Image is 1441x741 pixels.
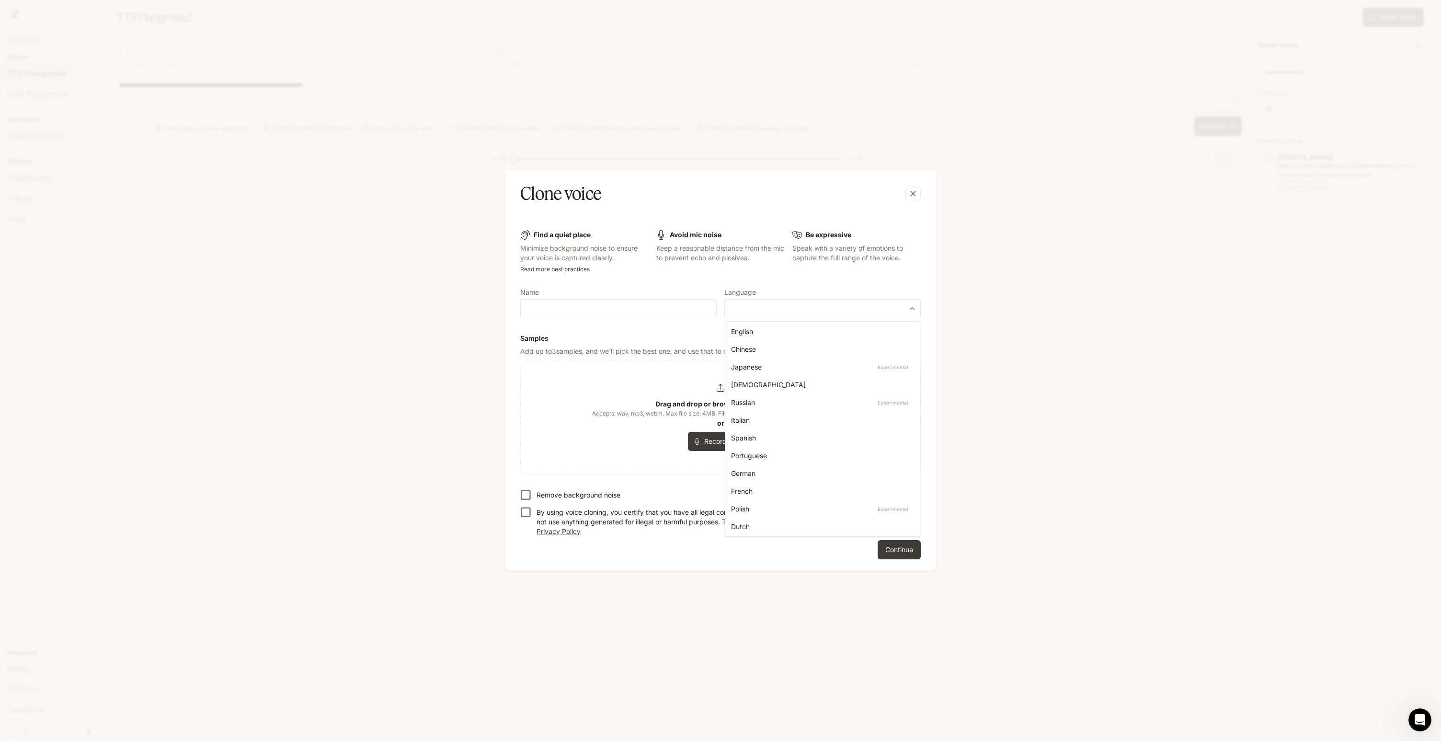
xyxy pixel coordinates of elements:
div: French [731,486,910,496]
div: Spanish [731,433,910,443]
div: Chinese [731,344,910,354]
div: Japanese [731,362,910,372]
div: Italian [731,415,910,425]
div: Dutch [731,521,910,532]
div: [DEMOGRAPHIC_DATA] [731,380,910,390]
iframe: Intercom live chat [1408,708,1431,731]
div: Polish [731,504,910,514]
div: German [731,468,910,478]
div: Russian [731,397,910,407]
p: Experimental [876,505,910,513]
div: Portuguese [731,451,910,461]
div: English [731,326,910,336]
p: Experimental [876,398,910,407]
p: Experimental [876,363,910,371]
